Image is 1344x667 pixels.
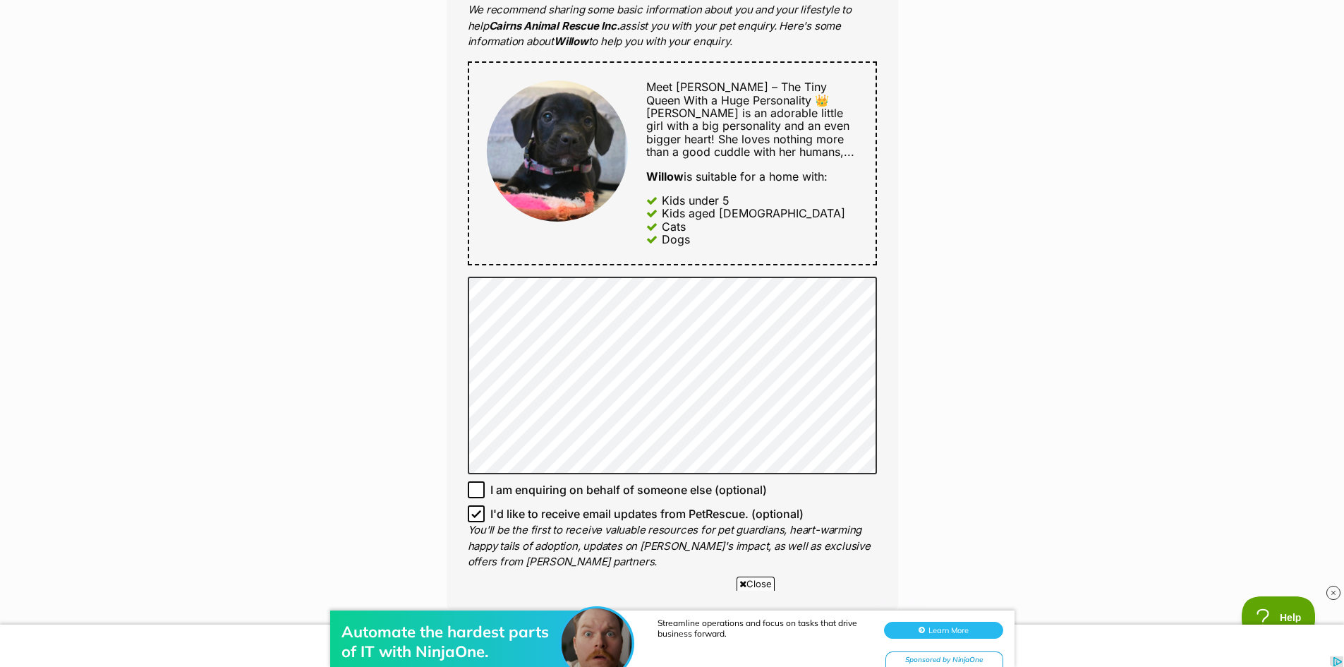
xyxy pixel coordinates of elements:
span: Close [737,577,775,591]
p: We recommend sharing some basic information about you and your lifestyle to help assist you with ... [468,2,877,50]
img: Willow [487,80,628,222]
strong: Willow [554,35,588,48]
div: Cats [662,220,686,233]
span: Meet [PERSON_NAME] – The Tiny Queen With a Huge Personality 👑 [PERSON_NAME] is an adorable little... [646,80,854,159]
div: Sponsored by NinjaOne [885,69,1003,87]
div: Kids under 5 [662,194,729,207]
div: Kids aged [DEMOGRAPHIC_DATA] [662,207,845,220]
span: I am enquiring on behalf of someone else (optional) [490,481,767,498]
div: is suitable for a home with: [646,170,857,183]
div: Streamline operations and focus on tasks that drive business forward. [658,35,869,56]
div: Automate the hardest parts of IT with NinjaOne. [341,40,567,79]
strong: Cairns Animal Rescue Inc. [489,19,620,32]
button: Learn More [884,40,1003,56]
p: You'll be the first to receive valuable resources for pet guardians, heart-warming happy tails of... [468,522,877,570]
img: Automate the hardest parts of IT with NinjaOne. [562,26,632,97]
img: close_rtb.svg [1326,586,1340,600]
div: Dogs [662,233,690,246]
strong: Willow [646,169,684,184]
span: I'd like to receive email updates from PetRescue. (optional) [490,505,804,522]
